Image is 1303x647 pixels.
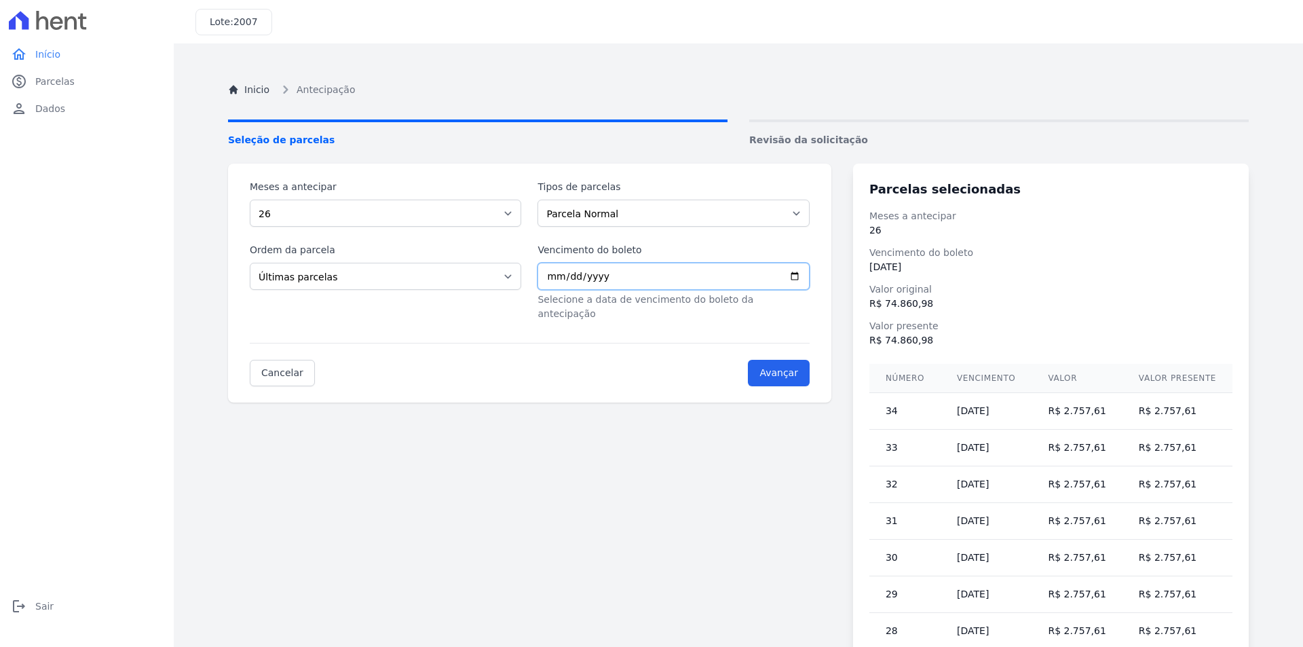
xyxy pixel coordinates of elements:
label: Meses a antecipar [250,180,521,194]
th: Valor presente [1122,364,1232,393]
td: 30 [869,540,941,576]
span: Antecipação [297,83,355,97]
td: R$ 2.757,61 [1122,430,1232,466]
td: [DATE] [941,540,1032,576]
td: R$ 2.757,61 [1122,393,1232,430]
span: Dados [35,102,65,115]
h3: Lote: [210,15,258,29]
dt: Meses a antecipar [869,209,1232,223]
a: logoutSair [5,593,168,620]
p: Selecione a data de vencimento do boleto da antecipação [537,293,809,321]
label: Ordem da parcela [250,243,521,257]
td: [DATE] [941,576,1032,613]
a: Cancelar [250,360,315,386]
span: Sair [35,599,54,613]
td: 34 [869,393,941,430]
dd: 26 [869,223,1232,238]
label: Vencimento do boleto [537,243,809,257]
th: Vencimento [941,364,1032,393]
td: 29 [869,576,941,613]
td: R$ 2.757,61 [1032,430,1122,466]
a: paidParcelas [5,68,168,95]
a: homeInício [5,41,168,68]
a: Inicio [228,83,269,97]
td: R$ 2.757,61 [1122,540,1232,576]
td: R$ 2.757,61 [1032,393,1122,430]
h3: Parcelas selecionadas [869,180,1232,198]
span: Seleção de parcelas [228,133,728,147]
a: personDados [5,95,168,122]
td: 33 [869,430,941,466]
th: Valor [1032,364,1122,393]
td: [DATE] [941,430,1032,466]
nav: Breadcrumb [228,81,1249,98]
dt: Vencimento do boleto [869,246,1232,260]
td: [DATE] [941,466,1032,503]
span: Revisão da solicitação [749,133,1249,147]
i: person [11,100,27,117]
td: R$ 2.757,61 [1032,503,1122,540]
td: 31 [869,503,941,540]
i: home [11,46,27,62]
input: Avançar [748,360,810,386]
nav: Progress [228,119,1249,147]
td: R$ 2.757,61 [1122,576,1232,613]
td: 32 [869,466,941,503]
td: R$ 2.757,61 [1122,466,1232,503]
span: 2007 [233,16,258,27]
i: paid [11,73,27,90]
td: R$ 2.757,61 [1032,466,1122,503]
dd: R$ 74.860,98 [869,297,1232,311]
span: Parcelas [35,75,75,88]
th: Número [869,364,941,393]
td: [DATE] [941,503,1032,540]
td: R$ 2.757,61 [1032,576,1122,613]
td: R$ 2.757,61 [1122,503,1232,540]
td: [DATE] [941,393,1032,430]
dd: R$ 74.860,98 [869,333,1232,348]
td: R$ 2.757,61 [1032,540,1122,576]
dd: [DATE] [869,260,1232,274]
label: Tipos de parcelas [537,180,809,194]
i: logout [11,598,27,614]
span: Início [35,48,60,61]
dt: Valor original [869,282,1232,297]
dt: Valor presente [869,319,1232,333]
